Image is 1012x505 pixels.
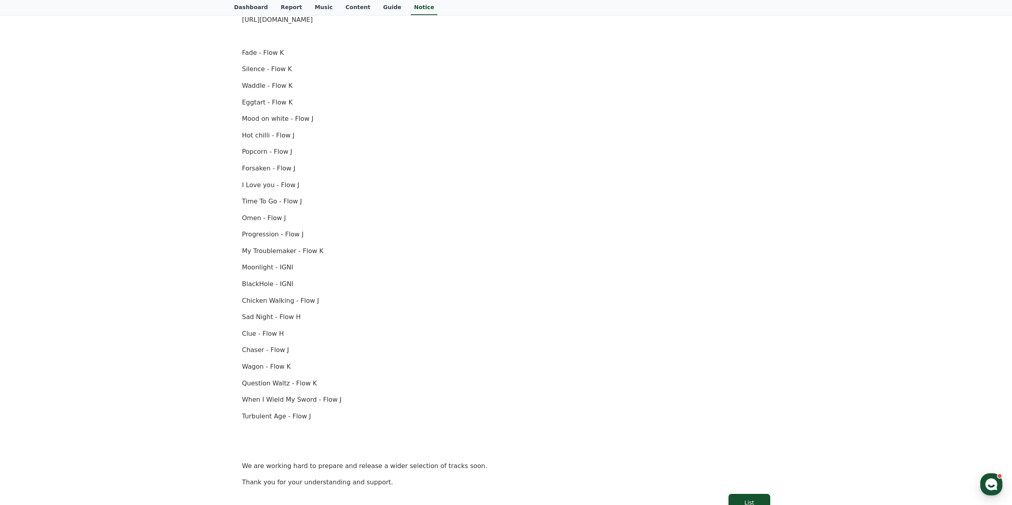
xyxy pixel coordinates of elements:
span: Settings [118,264,137,270]
p: Wagon - Flow K [242,362,770,372]
p: Mood on white - Flow J [242,114,770,124]
p: Omen - Flow J [242,213,770,223]
p: Sad Night - Flow H [242,312,770,322]
p: Turbulent Age - Flow J [242,411,770,422]
p: Thank you for your understanding and support. [242,477,770,488]
span: Messages [66,264,89,271]
p: My Troublemaker - Flow K [242,246,770,256]
p: Time To Go - Flow J [242,196,770,207]
p: We are working hard to prepare and release a wider selection of tracks soon. [242,461,770,471]
p: Eggtart - Flow K [242,97,770,108]
p: When I Wield My Sword - Flow J [242,395,770,405]
p: Chicken Walking - Flow J [242,296,770,306]
p: BlackHole - IGNI [242,279,770,289]
p: Clue - Flow H [242,329,770,339]
a: Messages [52,252,103,272]
p: Question Waltz - Flow K [242,378,770,389]
p: Progression - Flow J [242,229,770,240]
span: Home [20,264,34,270]
p: Silence - Flow K [242,64,770,74]
a: Home [2,252,52,272]
p: Forsaken - Flow J [242,163,770,174]
a: Settings [103,252,153,272]
p: I Love you - Flow J [242,180,770,190]
p: Moonlight - IGNI [242,262,770,273]
p: Waddle - Flow K [242,81,770,91]
p: Fade - Flow K [242,48,770,58]
p: Popcorn - Flow J [242,147,770,157]
p: Hot chilli - Flow J [242,130,770,141]
a: [URL][DOMAIN_NAME] [242,16,313,23]
p: Chaser - Flow J [242,345,770,355]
